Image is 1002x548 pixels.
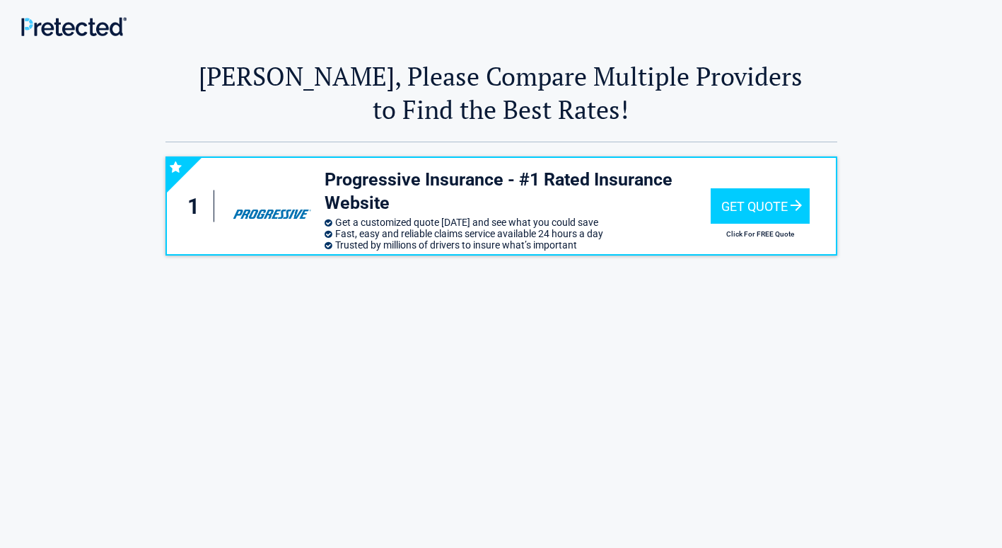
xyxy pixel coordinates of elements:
[181,190,215,222] div: 1
[325,169,711,215] h3: Progressive Insurance - #1 Rated Insurance Website
[325,228,711,239] li: Fast, easy and reliable claims service available 24 hours a day
[165,59,837,126] h2: [PERSON_NAME], Please Compare Multiple Providers to Find the Best Rates!
[711,188,810,224] div: Get Quote
[325,217,711,228] li: Get a customized quote [DATE] and see what you could save
[226,184,317,228] img: progressive's logo
[21,17,127,36] img: Main Logo
[711,230,810,238] h2: Click For FREE Quote
[325,239,711,251] li: Trusted by millions of drivers to insure what’s important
